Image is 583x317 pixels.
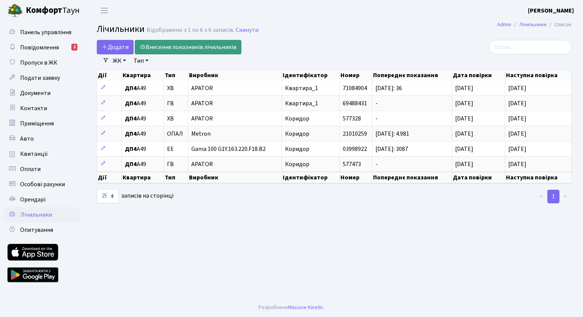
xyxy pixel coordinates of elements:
span: [DATE] [508,84,526,92]
b: ДП4 [125,84,137,92]
b: ДП4 [125,114,137,123]
div: 2 [71,44,77,51]
th: Дата повірки [452,172,505,183]
a: Лічильники [519,21,547,29]
span: ОПАЛ [167,131,183,137]
span: APATOR [191,161,279,167]
span: APATOR [191,85,279,91]
th: Попереднє показання [372,172,452,183]
th: Наступна повірка [505,70,572,81]
span: Панель управління [20,28,71,36]
button: Переключити навігацію [95,4,114,17]
span: 577473 [343,160,361,168]
th: Номер [340,172,372,183]
th: Номер [340,70,372,81]
a: Орендарі [4,192,80,207]
a: Подати заявку [4,70,80,86]
span: Коридор [285,130,309,138]
th: Тип [164,70,188,81]
span: [DATE] [508,130,526,138]
b: ДП4 [125,99,137,108]
a: Тип [131,54,151,67]
span: Авто [20,135,34,143]
span: - [375,114,378,123]
a: Авто [4,131,80,146]
b: Комфорт [26,4,62,16]
a: 1 [547,190,559,203]
span: Подати заявку [20,74,60,82]
span: 71084904 [343,84,367,92]
span: Орендарі [20,195,46,204]
span: Лічильники [97,22,145,36]
span: [DATE] [455,99,473,108]
th: Виробник [188,70,282,81]
th: Виробник [188,172,282,183]
span: Повідомлення [20,43,59,52]
span: - [375,99,378,108]
span: А49 [125,161,161,167]
span: APATOR [191,100,279,106]
span: [DATE] [508,160,526,168]
span: ХВ [167,116,174,122]
span: [DATE] [508,99,526,108]
img: logo.png [8,3,23,18]
th: Дата повірки [452,70,505,81]
a: Квитанції [4,146,80,162]
a: Документи [4,86,80,101]
span: [DATE] [508,145,526,153]
th: Тип [164,172,188,183]
a: Пропуск в ЖК [4,55,80,70]
span: [DATE] [455,84,473,92]
th: Попереднє показання [372,70,452,81]
span: APATOR [191,116,279,122]
span: Таун [26,4,80,17]
b: ДП4 [125,160,137,168]
span: [DATE]: 36 [375,84,402,92]
th: Наступна повірка [505,172,572,183]
span: Оплати [20,165,41,173]
span: Документи [20,89,50,97]
span: Опитування [20,226,53,234]
span: [DATE]: 3087 [375,145,408,153]
span: 69488431 [343,99,367,108]
span: Коридор [285,145,309,153]
a: ЖК [110,54,129,67]
span: Особові рахунки [20,180,65,189]
span: ГВ [167,161,174,167]
span: [DATE] [455,114,473,123]
span: А49 [125,116,161,122]
th: Ідентифікатор [282,172,340,183]
a: [PERSON_NAME] [528,6,574,15]
span: Metron [191,131,279,137]
a: Контакти [4,101,80,116]
span: ЕЕ [167,146,174,152]
a: Панель управління [4,25,80,40]
span: Коридор [285,114,309,123]
a: Лічильники [4,207,80,222]
th: Дії [97,172,122,183]
a: Оплати [4,162,80,177]
b: ДП4 [125,145,137,153]
span: Коридор [285,160,309,168]
th: Дії [97,70,122,81]
span: А49 [125,131,161,137]
span: Gama 100 G1Y.163.220.F18.B2 [191,146,279,152]
span: Додати [102,43,129,51]
th: Квартира [122,172,164,183]
span: Контакти [20,104,47,113]
span: [DATE]: 4.981 [375,130,409,138]
span: [DATE] [455,130,473,138]
a: Внесення показників лічильників [135,40,241,54]
input: Пошук... [489,40,572,54]
select: записів на сторінці [97,189,119,203]
span: Приміщення [20,119,54,128]
span: [DATE] [455,160,473,168]
span: ГВ [167,100,174,106]
nav: breadcrumb [486,17,583,33]
th: Квартира [122,70,164,81]
span: Лічильники [20,211,52,219]
span: 03998922 [343,145,367,153]
a: Додати [97,40,134,54]
span: А49 [125,85,161,91]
